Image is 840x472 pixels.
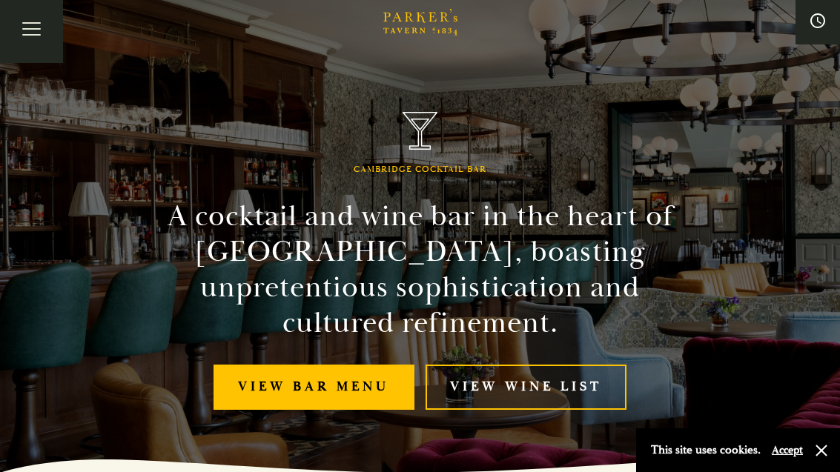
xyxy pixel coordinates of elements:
[426,365,627,410] a: View Wine List
[214,365,414,410] a: View bar menu
[772,443,803,457] button: Accept
[651,439,761,461] p: This site uses cookies.
[403,112,438,150] img: Parker's Tavern Brasserie Cambridge
[354,164,486,175] h1: Cambridge Cocktail Bar
[142,199,699,341] h2: A cocktail and wine bar in the heart of [GEOGRAPHIC_DATA], boasting unpretentious sophistication ...
[814,443,829,458] button: Close and accept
